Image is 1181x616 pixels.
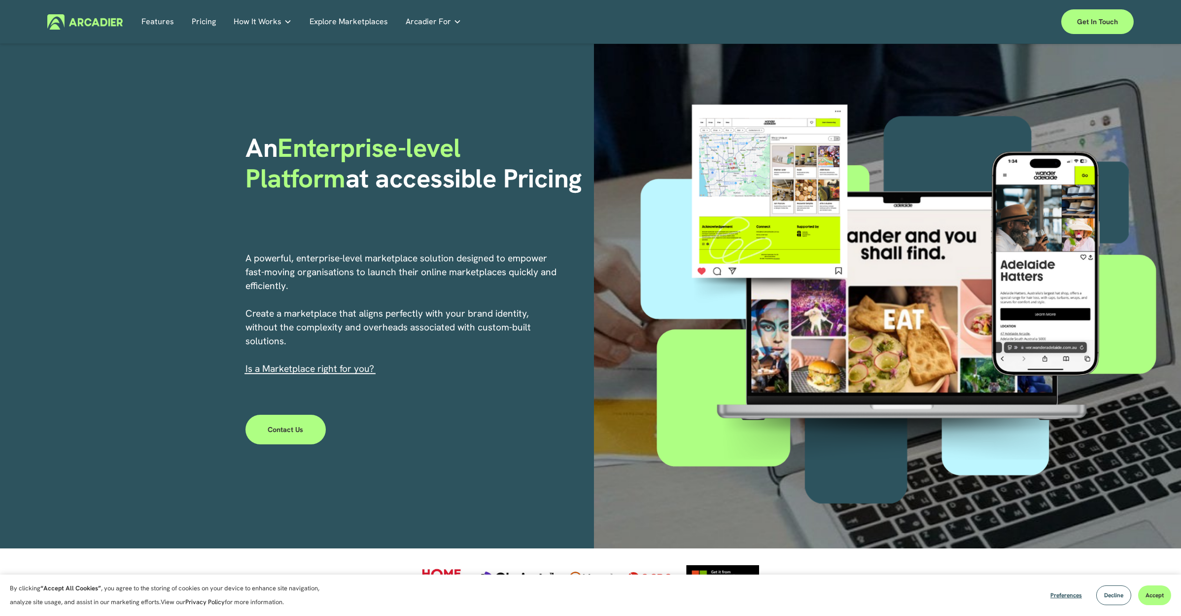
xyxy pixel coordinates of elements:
[1050,591,1082,599] span: Preferences
[245,362,374,375] span: I
[10,581,330,609] p: By clicking , you agree to the storing of cookies on your device to enhance site navigation, anal...
[245,252,558,376] p: A powerful, enterprise-level marketplace solution designed to empower fast-moving organisations t...
[406,15,451,29] span: Arcadier For
[245,131,467,195] span: Enterprise-level Platform
[310,14,388,30] a: Explore Marketplaces
[248,362,374,375] a: s a Marketplace right for you?
[1061,9,1134,34] a: Get in touch
[1138,585,1171,605] button: Accept
[40,584,101,592] strong: “Accept All Cookies”
[1096,585,1131,605] button: Decline
[234,15,281,29] span: How It Works
[141,14,174,30] a: Features
[406,14,461,30] a: folder dropdown
[185,598,225,606] a: Privacy Policy
[1104,591,1123,599] span: Decline
[245,133,587,194] h1: An at accessible Pricing
[192,14,216,30] a: Pricing
[47,14,123,30] img: Arcadier
[234,14,292,30] a: folder dropdown
[245,415,326,444] a: Contact Us
[1146,591,1164,599] span: Accept
[1043,585,1089,605] button: Preferences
